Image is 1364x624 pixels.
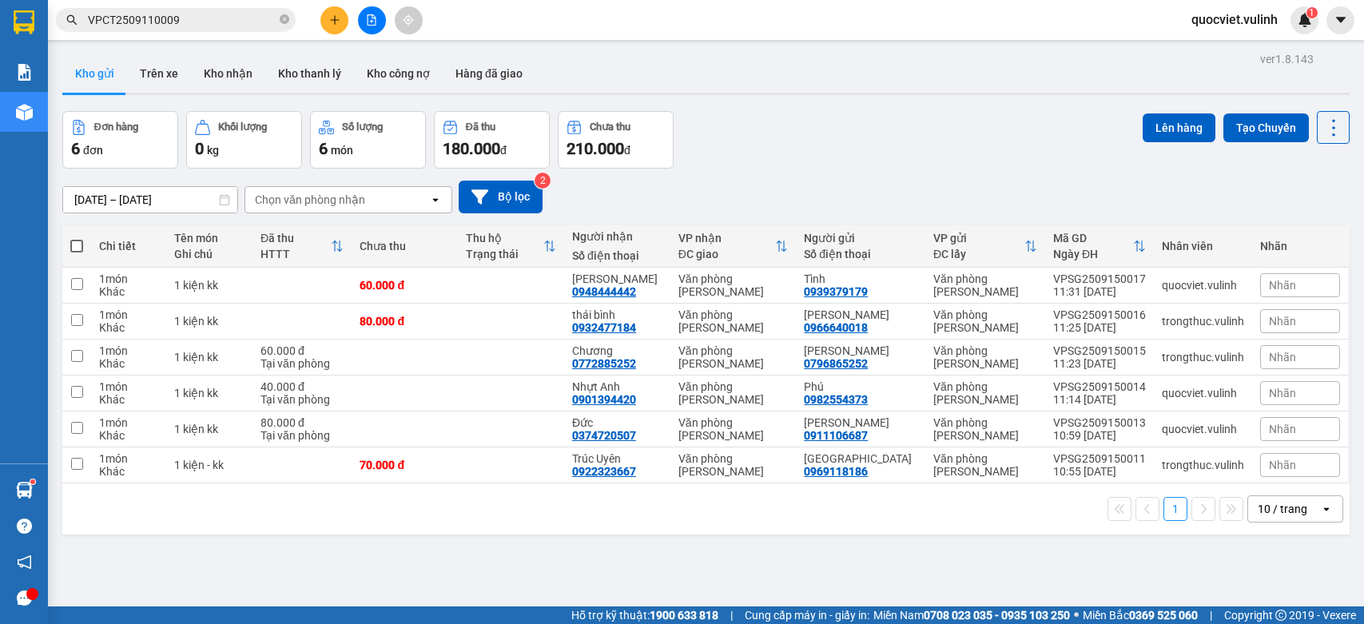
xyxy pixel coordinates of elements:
[63,187,237,213] input: Select a date range.
[62,54,127,93] button: Kho gửi
[174,351,245,364] div: 1 kiện kk
[730,606,733,624] span: |
[678,308,789,334] div: Văn phòng [PERSON_NAME]
[678,232,776,244] div: VP nhận
[1053,344,1146,357] div: VPSG2509150015
[1269,459,1296,471] span: Nhãn
[572,249,662,262] div: Số điện thoại
[354,54,443,93] button: Kho công nợ
[207,144,219,157] span: kg
[804,232,917,244] div: Người gửi
[360,315,450,328] div: 80.000 đ
[804,248,917,260] div: Số điện thoại
[804,308,917,321] div: Song Bảo
[1162,240,1244,252] div: Nhân viên
[1162,351,1244,364] div: trongthuc.vulinh
[924,609,1070,622] strong: 0708 023 035 - 0935 103 250
[99,285,158,298] div: Khác
[83,144,103,157] span: đơn
[804,285,868,298] div: 0939379179
[366,14,377,26] span: file-add
[14,10,34,34] img: logo-vxr
[670,225,797,268] th: Toggle SortBy
[319,139,328,158] span: 6
[933,452,1037,478] div: Văn phòng [PERSON_NAME]
[1269,423,1296,435] span: Nhãn
[1053,416,1146,429] div: VPSG2509150013
[804,416,917,429] div: Quỳnh Anh
[1083,606,1198,624] span: Miền Bắc
[1053,393,1146,406] div: 11:14 [DATE]
[873,606,1070,624] span: Miền Nam
[1053,321,1146,334] div: 11:25 [DATE]
[260,344,344,357] div: 60.000 đ
[1269,315,1296,328] span: Nhãn
[195,139,204,158] span: 0
[1298,13,1312,27] img: icon-new-feature
[99,429,158,442] div: Khác
[99,416,158,429] div: 1 món
[1179,10,1290,30] span: quocviet.vulinh
[265,54,354,93] button: Kho thanh lý
[260,429,344,442] div: Tại văn phòng
[342,121,383,133] div: Số lượng
[280,13,289,28] span: close-circle
[360,279,450,292] div: 60.000 đ
[16,64,33,81] img: solution-icon
[1260,50,1314,68] div: ver 1.8.143
[1306,7,1318,18] sup: 1
[174,423,245,435] div: 1 kiện kk
[1053,380,1146,393] div: VPSG2509150014
[624,144,630,157] span: đ
[395,6,423,34] button: aim
[1045,225,1154,268] th: Toggle SortBy
[260,248,331,260] div: HTTT
[933,416,1037,442] div: Văn phòng [PERSON_NAME]
[99,380,158,393] div: 1 món
[933,248,1024,260] div: ĐC lấy
[443,139,500,158] span: 180.000
[1326,6,1354,34] button: caret-down
[94,121,138,133] div: Đơn hàng
[71,139,80,158] span: 6
[572,429,636,442] div: 0374720507
[1162,279,1244,292] div: quocviet.vulinh
[1053,248,1133,260] div: Ngày ĐH
[88,11,276,29] input: Tìm tên, số ĐT hoặc mã đơn
[804,452,917,465] div: Bà Châu
[466,121,495,133] div: Đã thu
[925,225,1045,268] th: Toggle SortBy
[572,416,662,429] div: Đức
[99,308,158,321] div: 1 món
[933,344,1037,370] div: Văn phòng [PERSON_NAME]
[1053,308,1146,321] div: VPSG2509150016
[99,321,158,334] div: Khác
[804,272,917,285] div: Tình
[62,111,178,169] button: Đơn hàng6đơn
[320,6,348,34] button: plus
[331,144,353,157] span: món
[30,479,35,484] sup: 1
[466,232,543,244] div: Thu hộ
[1334,13,1348,27] span: caret-down
[1053,465,1146,478] div: 10:55 [DATE]
[1053,429,1146,442] div: 10:59 [DATE]
[1162,315,1244,328] div: trongthuc.vulinh
[572,452,662,465] div: Trúc Uyên
[1269,279,1296,292] span: Nhãn
[260,232,331,244] div: Đã thu
[558,111,674,169] button: Chưa thu210.000đ
[255,192,365,208] div: Chọn văn phòng nhận
[174,248,245,260] div: Ghi chú
[590,121,630,133] div: Chưa thu
[127,54,191,93] button: Trên xe
[678,452,789,478] div: Văn phòng [PERSON_NAME]
[253,225,352,268] th: Toggle SortBy
[99,465,158,478] div: Khác
[933,380,1037,406] div: Văn phòng [PERSON_NAME]
[572,465,636,478] div: 0922323667
[17,554,32,570] span: notification
[678,380,789,406] div: Văn phòng [PERSON_NAME]
[572,380,662,393] div: Nhựt Anh
[1269,387,1296,399] span: Nhãn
